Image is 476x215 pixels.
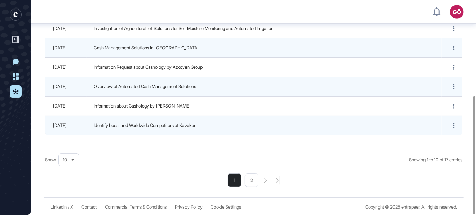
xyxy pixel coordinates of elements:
span: [DATE] [53,45,67,50]
span: [DATE] [53,26,67,31]
div: search-pagination-last-page-button [276,176,280,185]
span: Cash Management Solutions in [GEOGRAPHIC_DATA] [94,45,434,51]
span: Information Request about Cashology by Azkoyen Group [94,64,434,71]
span: Overview of Automated Cash Management Solutions [94,83,434,90]
li: 1 [228,173,241,187]
span: Investigation of Agricultural IoT Solutions for Soil Moisture Monitoring and Automated Irrigation [94,25,434,32]
span: Identify Local and Worldwide Competitors of Kavaken [94,122,434,129]
div: Showing 1 to 10 of 17 entries [409,156,462,163]
span: Show [45,156,56,163]
a: Linkedin [50,204,67,210]
span: [DATE] [53,64,67,70]
div: search-pagination-next-button [264,178,267,183]
div: Copyright © 2025 entrapeer, All rights reserved. [365,204,457,210]
span: [DATE] [53,84,67,89]
a: X [70,204,73,210]
span: Contact [81,204,97,210]
a: Cookie Settings [211,204,241,210]
a: Commercial Terms & Conditions [105,204,167,210]
button: GÖ [450,5,464,19]
span: [DATE] [53,103,67,109]
div: entrapeer-logo [10,9,22,21]
a: Privacy Policy [175,204,203,210]
span: 10 [63,157,67,162]
li: 2 [245,173,258,187]
span: [DATE] [53,122,67,128]
span: Information about Cashology by [PERSON_NAME] [94,103,434,110]
span: / [68,204,69,210]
